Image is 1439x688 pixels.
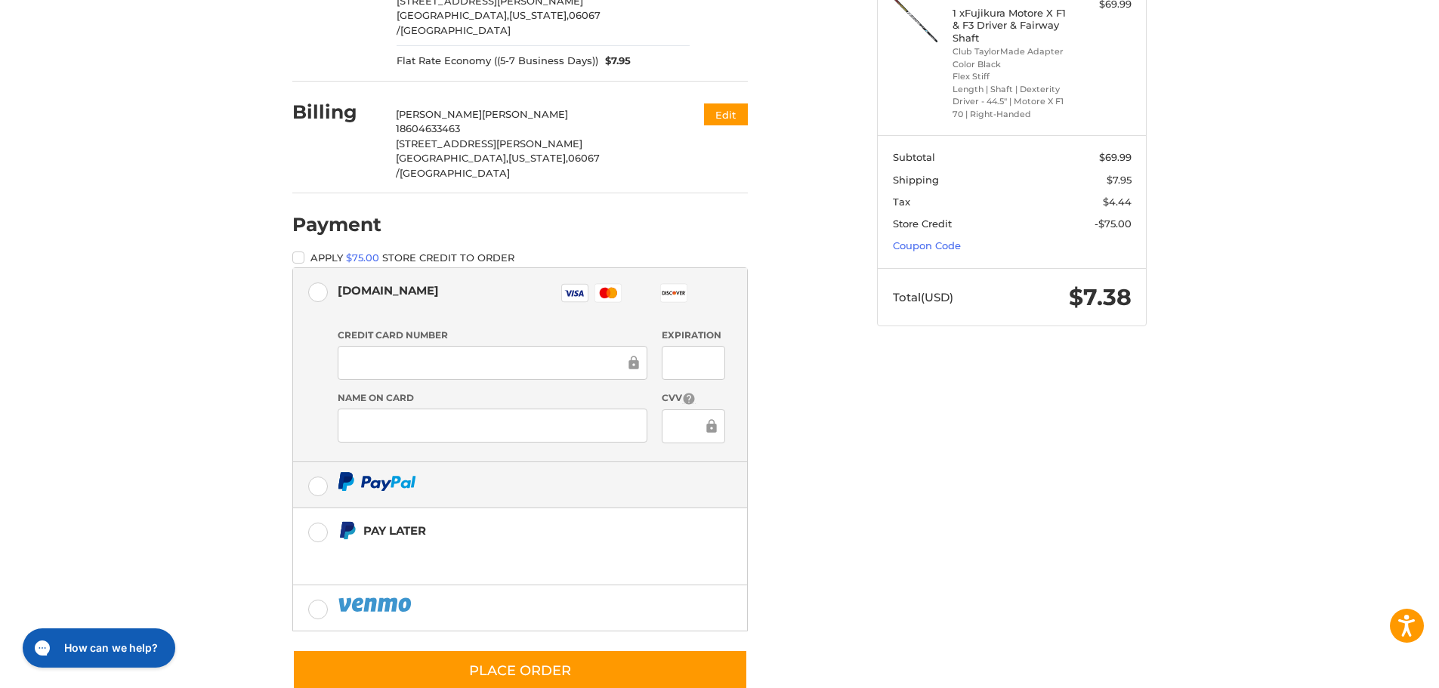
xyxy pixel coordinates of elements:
span: 06067 / [396,152,600,179]
iframe: PayPal Message 1 [338,543,653,566]
span: [GEOGRAPHIC_DATA], [396,152,508,164]
span: [STREET_ADDRESS][PERSON_NAME] [396,137,582,150]
span: Tax [893,196,910,208]
span: Total (USD) [893,290,953,304]
span: $7.38 [1069,283,1132,311]
img: PayPal icon [338,472,416,491]
img: PayPal icon [338,595,415,614]
button: Edit [704,103,748,125]
span: Subtotal [893,151,935,163]
a: $75.00 [346,251,379,264]
h4: 1 x Fujikura Motore X F1 & F3 Driver & Fairway Shaft [953,7,1068,44]
span: [GEOGRAPHIC_DATA] [400,167,510,179]
span: $69.99 [1099,151,1132,163]
span: Store Credit [893,218,952,230]
span: Shipping [893,174,939,186]
span: $7.95 [598,54,631,69]
span: $7.95 [1107,174,1132,186]
span: Flat Rate Economy ((5-7 Business Days)) [397,54,598,69]
span: 06067 / [397,9,601,36]
span: 18604633463 [396,122,460,134]
iframe: Gorgias live chat messenger [15,623,180,673]
a: Coupon Code [893,239,961,251]
span: [PERSON_NAME] [396,108,482,120]
label: Credit Card Number [338,329,647,342]
li: Flex Stiff [953,70,1068,83]
span: [US_STATE], [509,9,569,21]
label: Name on Card [338,391,647,405]
span: $4.44 [1103,196,1132,208]
span: -$75.00 [1095,218,1132,230]
h2: Billing [292,100,381,124]
h2: Payment [292,213,381,236]
span: [GEOGRAPHIC_DATA], [397,9,509,21]
label: CVV [662,391,724,406]
div: [DOMAIN_NAME] [338,278,439,303]
label: Apply store credit to order [292,251,748,264]
div: Pay Later [363,518,653,543]
li: Club TaylorMade Adapter [953,45,1068,58]
li: Length | Shaft | Dexterity Driver - 44.5" | Motore X F1 70 | Right-Handed [953,83,1068,121]
span: [US_STATE], [508,152,568,164]
span: [GEOGRAPHIC_DATA] [400,24,511,36]
label: Expiration [662,329,724,342]
img: Pay Later icon [338,521,357,540]
span: [PERSON_NAME] [482,108,568,120]
li: Color Black [953,58,1068,71]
